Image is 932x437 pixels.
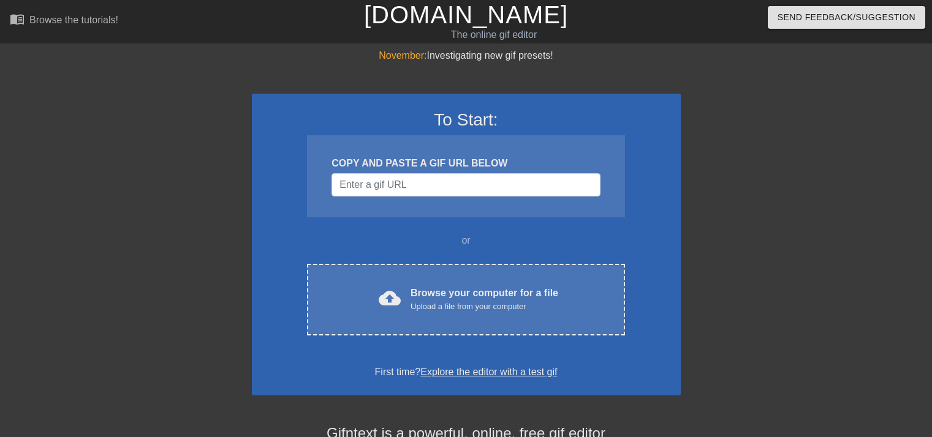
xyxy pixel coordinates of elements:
[268,110,665,130] h3: To Start:
[420,367,557,377] a: Explore the editor with a test gif
[29,15,118,25] div: Browse the tutorials!
[268,365,665,379] div: First time?
[379,50,426,61] span: November:
[252,48,681,63] div: Investigating new gif presets!
[364,1,568,28] a: [DOMAIN_NAME]
[379,287,401,309] span: cloud_upload
[317,28,671,42] div: The online gif editor
[284,233,649,248] div: or
[411,286,558,313] div: Browse your computer for a file
[10,12,118,31] a: Browse the tutorials!
[768,6,925,29] button: Send Feedback/Suggestion
[332,173,600,196] input: Username
[411,301,558,313] div: Upload a file from your computer
[10,12,25,26] span: menu_book
[778,10,915,25] span: Send Feedback/Suggestion
[332,156,600,171] div: COPY AND PASTE A GIF URL BELOW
